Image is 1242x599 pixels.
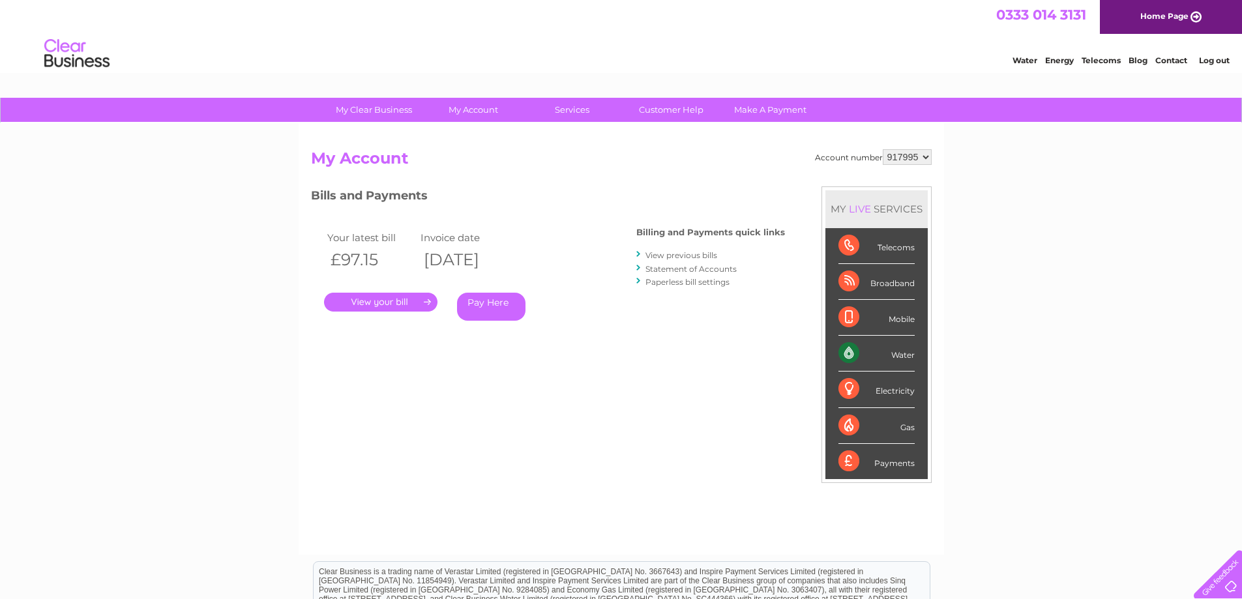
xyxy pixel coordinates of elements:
[314,7,930,63] div: Clear Business is a trading name of Verastar Limited (registered in [GEOGRAPHIC_DATA] No. 3667643...
[645,264,737,274] a: Statement of Accounts
[717,98,824,122] a: Make A Payment
[1045,55,1074,65] a: Energy
[419,98,527,122] a: My Account
[457,293,525,321] a: Pay Here
[617,98,725,122] a: Customer Help
[320,98,428,122] a: My Clear Business
[838,336,915,372] div: Water
[838,372,915,407] div: Electricity
[838,228,915,264] div: Telecoms
[1013,55,1037,65] a: Water
[838,300,915,336] div: Mobile
[1155,55,1187,65] a: Contact
[518,98,626,122] a: Services
[1199,55,1230,65] a: Log out
[838,264,915,300] div: Broadband
[996,7,1086,23] a: 0333 014 3131
[846,203,874,215] div: LIVE
[44,34,110,74] img: logo.png
[324,293,437,312] a: .
[645,250,717,260] a: View previous bills
[324,229,418,246] td: Your latest bill
[417,229,511,246] td: Invoice date
[1082,55,1121,65] a: Telecoms
[838,408,915,444] div: Gas
[324,246,418,273] th: £97.15
[311,149,932,174] h2: My Account
[1129,55,1147,65] a: Blog
[825,190,928,227] div: MY SERVICES
[417,246,511,273] th: [DATE]
[636,227,785,237] h4: Billing and Payments quick links
[838,444,915,479] div: Payments
[645,277,730,287] a: Paperless bill settings
[815,149,932,165] div: Account number
[311,186,785,209] h3: Bills and Payments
